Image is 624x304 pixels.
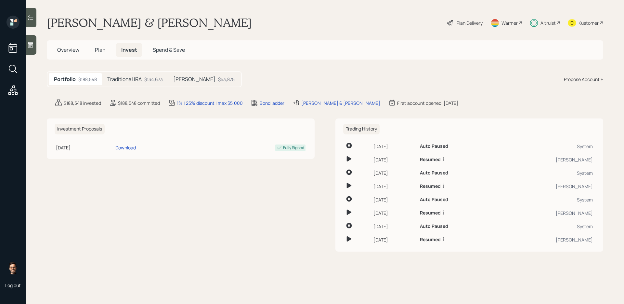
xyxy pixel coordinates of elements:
div: $134,673 [144,76,163,83]
div: Plan Delivery [457,20,483,26]
img: sami-boghos-headshot.png [6,261,19,274]
div: [PERSON_NAME] & [PERSON_NAME] [301,100,380,106]
div: Fully Signed [283,145,304,151]
span: Spend & Save [153,46,185,53]
div: [DATE] [373,196,415,203]
div: System [499,143,593,150]
div: [DATE] [373,223,415,230]
span: Invest [121,46,137,53]
h6: Auto Paused [420,197,448,202]
div: [PERSON_NAME] [499,183,593,190]
h5: Traditional IRA [107,76,142,82]
div: System [499,170,593,176]
h6: Auto Paused [420,144,448,149]
h6: Trading History [343,124,380,134]
div: [DATE] [373,170,415,176]
h6: Resumed [420,157,441,162]
div: Warmer [501,20,518,26]
div: System [499,196,593,203]
div: Altruist [540,20,556,26]
div: [DATE] [373,143,415,150]
h6: Resumed [420,210,441,216]
div: [DATE] [373,236,415,243]
div: [PERSON_NAME] [499,210,593,216]
h6: Investment Proposals [55,124,105,134]
h5: Portfolio [54,76,76,82]
div: [PERSON_NAME] [499,236,593,243]
div: [PERSON_NAME] [499,156,593,163]
div: [DATE] [373,183,415,190]
div: System [499,223,593,230]
div: $53,875 [218,76,235,83]
div: [DATE] [56,144,113,151]
h1: [PERSON_NAME] & [PERSON_NAME] [47,16,252,30]
h6: Resumed [420,184,441,189]
span: Overview [57,46,79,53]
div: [DATE] [373,210,415,216]
div: $188,548 invested [64,100,101,106]
div: Download [115,144,136,151]
div: $188,548 committed [118,100,160,106]
h6: Auto Paused [420,170,448,176]
h6: Resumed [420,237,441,242]
div: Propose Account + [564,76,603,83]
h5: [PERSON_NAME] [173,76,215,82]
div: First account opened: [DATE] [397,100,458,106]
h6: Auto Paused [420,224,448,229]
div: [DATE] [373,156,415,163]
div: Kustomer [578,20,599,26]
div: Log out [5,282,21,288]
div: Bond ladder [260,100,284,106]
span: Plan [95,46,106,53]
div: $188,548 [78,76,97,83]
div: 1% | 25% discount | max $5,000 [177,100,243,106]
